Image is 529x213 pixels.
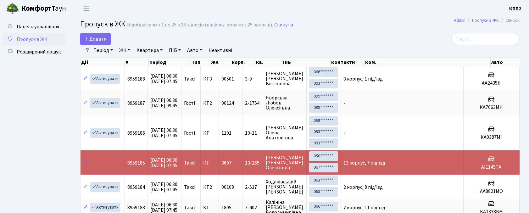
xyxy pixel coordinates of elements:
[127,100,145,107] span: 8959187
[21,3,66,14] span: Таун
[90,98,120,108] a: Активувати
[221,100,234,107] span: 00124
[245,101,260,106] span: 2-1754
[184,101,195,106] span: Гості
[90,128,120,138] a: Активувати
[90,182,120,192] a: Активувати
[466,134,517,140] h5: KA0387MI
[245,185,260,190] span: 2-517
[245,131,260,136] span: 10-11
[3,33,66,46] a: Пропуск в ЖК
[221,160,231,166] span: 3607
[266,71,304,86] span: [PERSON_NAME] [PERSON_NAME] Вікторівна
[274,22,293,28] a: Скинути
[266,179,304,194] span: Ходаківський [PERSON_NAME] [PERSON_NAME]
[127,76,145,82] span: 8959188
[266,125,304,140] span: [PERSON_NAME] Олена Анатоліївна
[3,20,66,33] a: Панель управління
[21,3,52,14] b: Комфорт
[6,3,19,15] img: logo.png
[17,36,47,43] span: Пропуск в ЖК
[184,160,195,165] span: Таксі
[184,131,195,136] span: Гості
[499,17,520,24] li: Список
[134,45,165,56] a: Квартира
[203,101,216,106] span: КТ2
[90,203,120,212] a: Активувати
[127,22,273,28] div: Відображено з 1 по 25 з 26 записів (відфільтровано з 25 записів).
[266,155,304,170] span: [PERSON_NAME] [PERSON_NAME] Олексіївна
[266,95,304,110] span: Яворська Любов Олексіївна
[472,17,499,24] a: Пропуск в ЖК
[221,130,231,137] span: 1101
[331,58,364,67] th: Контакти
[491,58,520,67] th: Авто
[203,205,216,210] span: КТ
[125,58,149,67] th: #
[203,76,216,81] span: КТ3
[91,45,115,56] a: Період
[231,58,255,67] th: корп.
[206,45,235,56] a: Неактивні
[221,184,234,191] span: 00108
[184,205,195,210] span: Таксі
[191,58,211,67] th: Тип
[3,46,66,58] a: Розширений пошук
[80,33,111,45] a: Додати
[79,3,94,14] button: Переключити навігацію
[451,33,520,45] input: Пошук...
[149,58,191,67] th: Період
[150,157,177,169] span: [DATE] 06:30 [DATE] 07:45
[365,58,491,67] th: Ком.
[90,74,120,84] a: Активувати
[17,48,61,55] span: Розширений пошук
[343,184,383,191] span: 2 корпус, 8 під'їзд
[184,76,195,81] span: Таксі
[127,184,145,191] span: 8959184
[221,76,234,82] span: 00501
[466,80,517,86] h5: АА2435ІІ
[210,58,231,67] th: ЖК
[81,58,125,67] th: Дії
[221,204,231,211] span: 1805
[343,204,385,211] span: 7 корпус, 11 під'їзд
[509,5,521,13] a: КПП2
[150,73,177,85] span: [DATE] 06:30 [DATE] 07:45
[282,58,331,67] th: ПІБ
[184,185,195,190] span: Таксі
[203,185,216,190] span: КТ2
[509,5,521,12] b: КПП2
[343,100,345,107] span: -
[245,205,260,210] span: 7-402
[80,19,125,30] span: Пропуск в ЖК
[150,181,177,193] span: [DATE] 06:30 [DATE] 07:45
[444,14,529,27] nav: breadcrumb
[466,188,517,194] h5: АА8821МО
[185,45,205,56] a: Авто
[466,164,517,170] h5: AI1145TA
[127,130,145,137] span: 8959186
[203,131,216,136] span: КТ
[150,97,177,109] span: [DATE] 06:30 [DATE] 09:45
[245,160,260,165] span: 13-265
[343,160,385,166] span: 13 корпус, 7 під'їзд
[166,45,183,56] a: ПІБ
[150,127,177,139] span: [DATE] 06:30 [DATE] 07:45
[203,160,216,165] span: КТ
[127,204,145,211] span: 8959183
[127,160,145,166] span: 8959185
[84,36,107,42] span: Додати
[245,76,260,81] span: 3-9
[454,17,465,24] a: Admin
[466,104,517,110] h5: КА7063МН
[17,23,59,30] span: Панель управління
[255,58,282,67] th: Кв.
[117,45,133,56] a: ЖК
[343,130,345,137] span: -
[343,76,383,82] span: 3 корпус, 1 під'їзд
